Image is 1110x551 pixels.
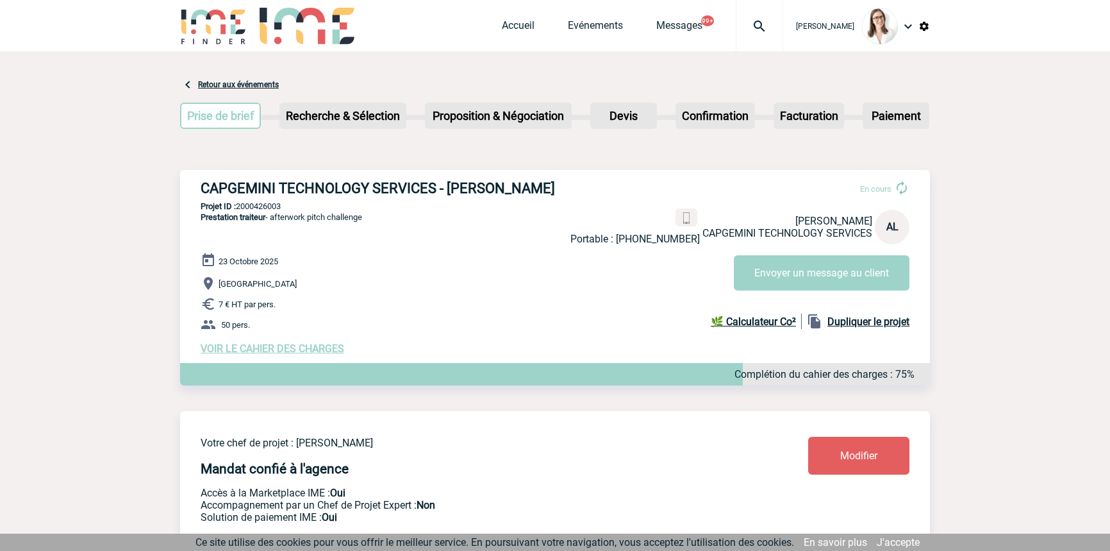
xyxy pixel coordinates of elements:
p: Confirmation [677,104,754,128]
b: 🌿 Calculateur Co² [711,316,796,328]
a: Evénements [568,19,623,37]
b: Oui [322,511,337,523]
span: 50 pers. [221,320,250,330]
a: 🌿 Calculateur Co² [711,314,802,329]
b: Oui [330,487,345,499]
span: - afterwork pitch challenge [201,212,362,222]
span: [PERSON_NAME] [796,22,854,31]
span: [PERSON_NAME] [795,215,872,227]
span: 7 € HT par pers. [219,300,276,309]
p: Portable : [PHONE_NUMBER] [570,233,700,245]
button: 99+ [701,15,714,26]
span: AL [886,221,899,233]
p: Recherche & Sélection [281,104,405,128]
a: Accueil [502,19,534,37]
p: Devis [592,104,656,128]
p: Facturation [775,104,843,128]
span: En cours [860,184,891,194]
h3: CAPGEMINI TECHNOLOGY SERVICES - [PERSON_NAME] [201,180,585,196]
span: Ce site utilise des cookies pour vous offrir le meilleur service. En poursuivant votre navigation... [195,536,794,548]
button: Envoyer un message au client [734,255,909,291]
b: Projet ID : [201,201,236,211]
a: En savoir plus [804,536,867,548]
a: Messages [656,19,702,37]
b: Dupliquer le projet [827,316,909,328]
p: Conformité aux process achat client, Prise en charge de la facturation, Mutualisation de plusieur... [201,511,733,523]
span: Modifier [840,450,877,462]
a: VOIR LE CAHIER DES CHARGES [201,343,344,355]
img: 122719-0.jpg [862,8,898,44]
img: portable.png [681,212,692,224]
h4: Mandat confié à l'agence [201,461,349,477]
a: Retour aux événements [198,80,279,89]
img: file_copy-black-24dp.png [807,314,822,329]
span: Prestation traiteur [201,212,265,222]
p: 2000426003 [180,201,930,211]
p: Votre chef de projet : [PERSON_NAME] [201,437,733,449]
p: Prestation payante [201,499,733,511]
img: IME-Finder [180,8,247,44]
b: Non [417,499,435,511]
p: Proposition & Négociation [426,104,570,128]
p: Prise de brief [181,104,260,128]
span: CAPGEMINI TECHNOLOGY SERVICES [702,227,872,239]
p: Paiement [864,104,928,128]
p: Accès à la Marketplace IME : [201,487,733,499]
span: [GEOGRAPHIC_DATA] [219,279,297,289]
span: 23 Octobre 2025 [219,257,278,266]
a: J'accepte [877,536,920,548]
